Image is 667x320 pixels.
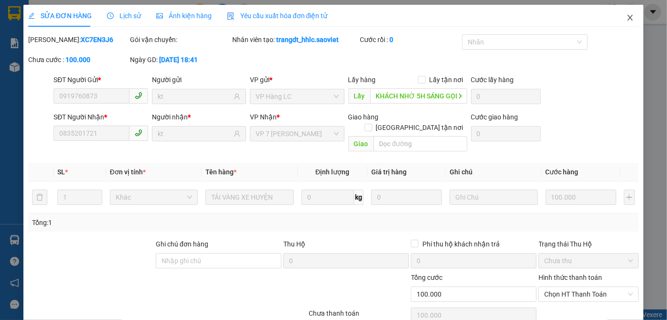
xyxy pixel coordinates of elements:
[232,34,358,45] div: Nhân viên tạo:
[471,126,541,141] input: Cước giao hàng
[54,112,148,122] div: SĐT Người Nhận
[348,88,370,104] span: Lấy
[348,113,379,121] span: Giao hàng
[315,168,349,176] span: Định lượng
[250,113,277,121] span: VP Nhận
[371,190,442,205] input: 0
[617,5,644,32] button: Close
[32,217,258,228] div: Tổng: 1
[250,75,344,85] div: VP gửi
[156,12,212,20] span: Ảnh kiện hàng
[205,190,294,205] input: VD: Bàn, Ghế
[130,54,231,65] div: Ngày GD:
[626,14,634,21] span: close
[283,240,305,248] span: Thu Hộ
[160,56,198,64] b: [DATE] 18:41
[360,34,460,45] div: Cước rồi :
[446,163,542,181] th: Ghi chú
[348,136,374,151] span: Giao
[107,12,141,20] span: Lịch sử
[354,190,364,205] span: kg
[234,93,240,100] span: user
[471,89,541,104] input: Cước lấy hàng
[546,168,579,176] span: Cước hàng
[227,12,235,20] img: icon
[276,36,339,43] b: trangdt_hhlc.saoviet
[544,287,633,301] span: Chọn HT Thanh Toán
[28,34,129,45] div: [PERSON_NAME]:
[546,190,616,205] input: 0
[110,168,146,176] span: Đơn vị tính
[370,88,467,104] input: Dọc đường
[419,239,504,249] span: Phí thu hộ khách nhận trả
[156,253,281,268] input: Ghi chú đơn hàng
[450,190,538,205] input: Ghi Chú
[227,12,328,20] span: Yêu cầu xuất hóa đơn điện tử
[624,190,635,205] button: plus
[130,34,231,45] div: Gói vận chuyển:
[371,168,407,176] span: Giá trị hàng
[256,89,338,104] span: VP Hàng LC
[426,75,467,85] span: Lấy tận nơi
[156,12,163,19] span: picture
[65,56,90,64] b: 100.000
[544,254,633,268] span: Chưa thu
[205,168,237,176] span: Tên hàng
[156,240,208,248] label: Ghi chú đơn hàng
[372,122,467,133] span: [GEOGRAPHIC_DATA] tận nơi
[158,128,232,139] input: Tên người nhận
[471,76,514,84] label: Cước lấy hàng
[32,190,47,205] button: delete
[116,190,193,204] span: Khác
[152,75,246,85] div: Người gửi
[28,12,35,19] span: edit
[54,75,148,85] div: SĐT Người Gửi
[28,12,92,20] span: SỬA ĐƠN HÀNG
[234,130,240,137] span: user
[135,129,142,137] span: phone
[57,168,65,176] span: SL
[107,12,114,19] span: clock-circle
[135,92,142,99] span: phone
[374,136,467,151] input: Dọc đường
[538,274,602,281] label: Hình thức thanh toán
[158,91,232,102] input: Tên người gửi
[152,112,246,122] div: Người nhận
[538,239,639,249] div: Trạng thái Thu Hộ
[471,113,518,121] label: Cước giao hàng
[28,54,129,65] div: Chưa cước :
[411,274,442,281] span: Tổng cước
[389,36,393,43] b: 0
[348,76,376,84] span: Lấy hàng
[256,127,338,141] span: VP 7 Phạm Văn Đồng
[81,36,113,43] b: XC7EN3J6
